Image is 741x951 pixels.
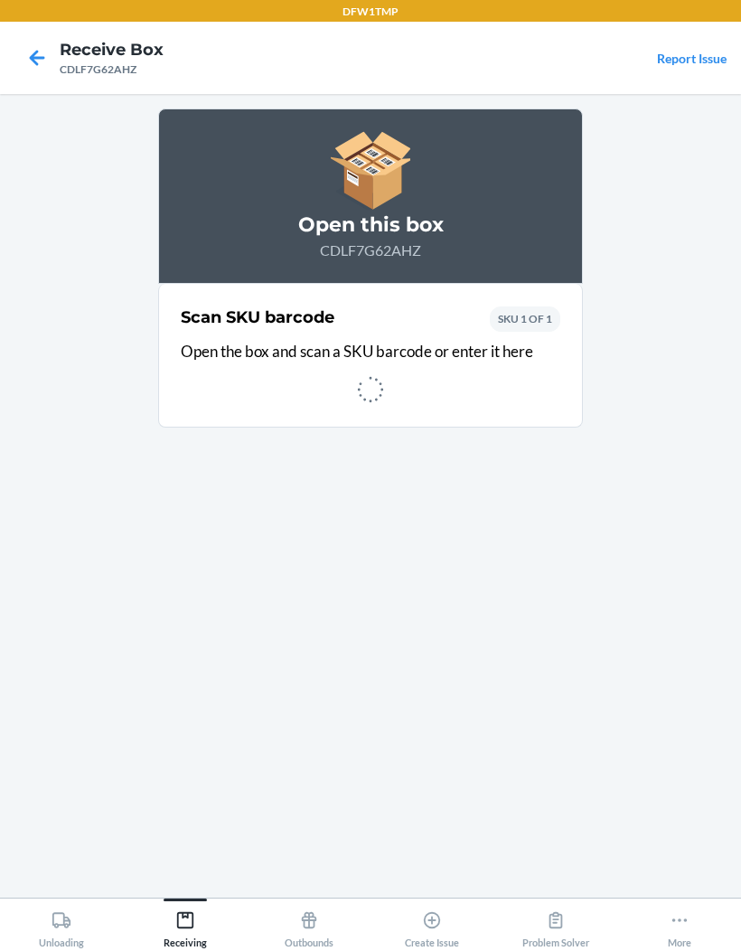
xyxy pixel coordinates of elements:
[60,61,164,78] div: CDLF7G62AHZ
[181,340,560,363] p: Open the box and scan a SKU barcode or enter it here
[522,903,589,948] div: Problem Solver
[39,903,84,948] div: Unloading
[124,899,248,948] button: Receiving
[498,311,552,327] p: SKU 1 OF 1
[617,899,741,948] button: More
[181,211,560,240] h3: Open this box
[494,899,618,948] button: Problem Solver
[181,306,334,329] h2: Scan SKU barcode
[247,899,370,948] button: Outbounds
[164,903,207,948] div: Receiving
[370,899,494,948] button: Create Issue
[181,240,560,261] p: CDLF7G62AHZ
[342,4,399,20] p: DFW1TMP
[405,903,459,948] div: Create Issue
[60,38,164,61] h4: Receive Box
[285,903,333,948] div: Outbounds
[668,903,691,948] div: More
[657,51,727,66] a: Report Issue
